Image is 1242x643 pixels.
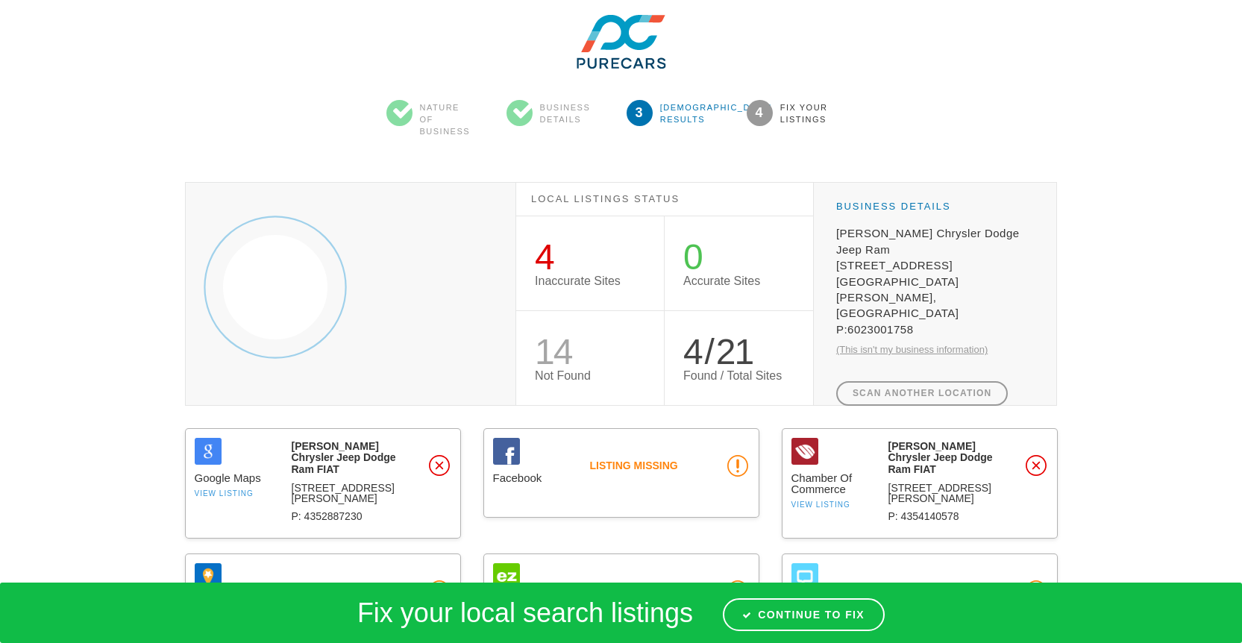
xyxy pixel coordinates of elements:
[429,455,450,476] img: listing-inaccurate.svg
[836,344,988,355] a: (This isn't my business information)
[292,511,399,521] p: P: 4352887230
[888,441,996,475] h3: [PERSON_NAME] Chrysler Jeep Dodge Ram FIAT
[535,275,645,287] p: Inaccurate Sites
[195,472,277,483] span: Google Maps
[747,100,773,126] span: 4
[551,15,692,69] img: GsEXJj1dRr2yxwfCSclf.png
[357,597,693,628] span: Fix your local search listings
[836,257,1035,321] span: [STREET_ADDRESS] [GEOGRAPHIC_DATA][PERSON_NAME], [GEOGRAPHIC_DATA]
[533,101,596,125] span: Business Details
[493,438,520,465] img: Facebook
[791,563,818,590] img: Judys Book
[683,237,702,277] span: 0
[888,511,996,521] p: P: 4354140578
[705,332,713,371] span: /
[683,370,794,382] p: Found / Total Sites
[888,483,996,504] p: [STREET_ADDRESS][PERSON_NAME]
[535,370,645,382] p: Not Found
[413,101,476,137] span: Nature of Business
[836,321,1035,337] span: P:6023001758
[195,489,254,498] a: View Listing
[292,441,399,475] h3: [PERSON_NAME] Chrysler Jeep Dodge Ram FIAT
[429,580,451,602] img: listing-missing.svg
[493,472,575,483] span: Facebook
[195,563,222,590] img: Opendi
[836,225,1035,257] span: [PERSON_NAME] Chrysler Dodge Jeep Ram
[791,438,818,465] img: Chamber Of Commerce
[653,101,716,125] span: [DEMOGRAPHIC_DATA] Results
[1026,580,1047,602] img: listing-missing.svg
[723,598,885,631] a: Continue to fix
[836,201,1035,212] h3: Business Details
[773,101,836,125] span: Fix your Listings
[493,563,520,590] img: EZLocal
[791,501,850,509] a: View Listing
[727,455,749,477] img: listing-missing.svg
[791,472,874,495] span: Chamber Of Commerce
[590,460,697,471] h3: Listing missing
[683,332,702,371] span: 4
[195,438,222,465] img: Google Maps
[516,182,813,216] h3: Local Listings Status
[683,275,794,287] p: Accurate Sites
[292,483,399,504] p: [STREET_ADDRESS][PERSON_NAME]
[836,381,1009,406] a: Scan another location
[535,237,553,277] span: 4
[535,332,571,371] span: 14
[716,332,753,371] span: 21
[727,580,749,602] img: listing-missing.svg
[627,100,653,126] span: 3
[1026,455,1047,476] img: listing-inaccurate.svg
